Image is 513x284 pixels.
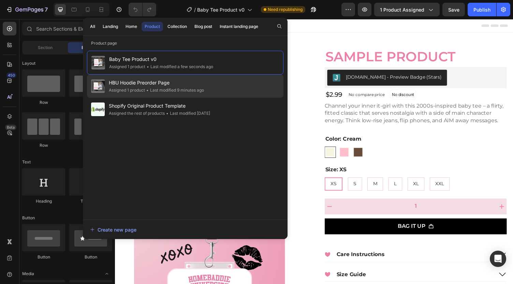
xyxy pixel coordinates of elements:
[166,111,168,116] span: •
[109,63,145,70] div: Assigned 1 product
[380,6,424,13] span: 1 product assigned
[216,73,234,83] div: $2.99
[90,23,95,30] div: All
[215,185,225,201] button: decrement
[90,223,281,236] button: Create new page
[5,125,16,130] div: Beta
[129,3,156,16] div: Undo/Redo
[22,215,35,221] span: Button
[38,45,53,51] span: Section
[215,119,254,128] legend: Color: Cream
[215,29,402,48] h1: Sample Product
[22,271,34,277] span: Media
[218,52,341,68] button: Judge.me - Preview Badge (Stars)
[164,22,190,31] button: Collection
[165,110,210,117] div: Last modified [DATE]
[109,79,204,87] span: HBU Hoodie Preorder Page
[146,88,149,93] span: •
[245,166,248,172] span: S
[69,198,112,204] div: Text Block
[225,185,392,201] input: quantity
[228,239,277,246] p: Care Instructions
[473,6,490,13] div: Publish
[103,23,118,30] div: Landing
[145,63,213,70] div: Last modified a few seconds ago
[191,22,215,31] button: Blog post
[215,205,402,221] button: BAG IT UP
[215,86,399,108] p: Channel your inner it-girl with this 2000s-inspired baby tee – a flirty, fitted classic that serv...
[240,76,277,80] p: No compare price
[147,64,149,69] span: •
[217,22,261,31] button: Instant landing page
[115,19,513,284] iframe: Design area
[69,99,112,106] div: Row
[287,166,289,172] span: L
[126,23,137,30] div: Home
[22,99,65,106] div: Row
[22,159,31,165] span: Text
[109,55,213,63] span: Baby Tee Product v0
[45,5,48,14] p: 7
[22,22,112,35] input: Search Sections & Elements
[194,6,196,13] span: /
[197,6,245,13] span: Baby Tee Product v0
[101,268,112,279] span: Toggle open
[220,23,258,30] div: Instant landing page
[194,23,212,30] div: Blog post
[223,56,232,64] img: Judgeme.png
[221,166,228,172] span: XS
[468,3,496,16] button: Publish
[22,60,35,66] span: Layout
[329,166,338,172] span: XXL
[82,45,97,51] span: Element
[374,3,440,16] button: 1 product assigned
[69,142,112,148] div: Row
[215,151,238,159] legend: Size: XS
[442,3,465,16] button: Save
[109,87,145,94] div: Assigned 1 product
[448,7,459,13] span: Save
[167,23,187,30] div: Collection
[228,259,258,266] p: Size Guide
[268,6,303,13] span: Need republishing
[100,22,121,31] button: Landing
[22,254,65,260] div: Button
[490,251,506,267] div: Open Intercom Messenger
[265,166,269,172] span: M
[69,254,112,260] div: Button
[306,166,312,172] span: XL
[284,75,307,81] p: No discount
[87,22,98,31] button: All
[142,22,163,31] button: Product
[122,22,140,31] button: Home
[83,40,288,47] p: Product page
[291,209,319,217] div: BAG IT UP
[90,226,136,233] div: Create new page
[6,73,16,78] div: 450
[109,102,210,110] span: Shopify Original Product Template
[22,142,65,148] div: Row
[145,87,204,94] div: Last modified 9 minutes ago
[3,3,51,16] button: 7
[145,23,160,30] div: Product
[109,110,165,117] div: Assigned the rest of products
[392,185,402,201] button: increment
[22,198,65,204] div: Heading
[237,56,336,63] div: [DOMAIN_NAME] - Preview Badge (Stars)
